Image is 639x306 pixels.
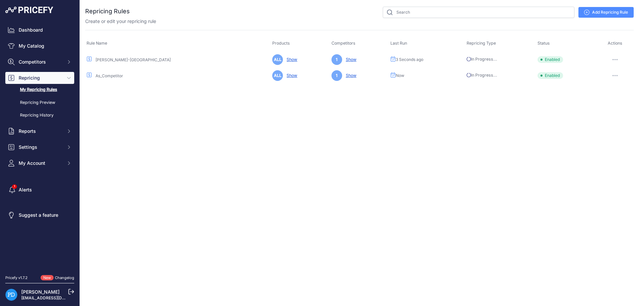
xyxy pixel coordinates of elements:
span: Now [396,73,404,78]
span: My Account [19,160,62,166]
a: My Repricing Rules [5,84,74,96]
span: Enabled [537,72,563,79]
div: Pricefy v1.7.2 [5,275,28,281]
a: My Catalog [5,40,74,52]
span: ALL [272,54,283,65]
a: Dashboard [5,24,74,36]
a: [EMAIL_ADDRESS][DOMAIN_NAME] [21,295,91,300]
a: [PERSON_NAME]-[GEOGRAPHIC_DATA] [96,57,171,62]
span: Actions [608,41,622,46]
img: Pricefy Logo [5,7,53,13]
span: ALL [272,70,283,81]
span: Settings [19,144,62,151]
button: Settings [5,141,74,153]
span: New [41,275,54,281]
span: Rule Name [87,41,107,46]
span: In Progress... [467,57,497,62]
a: Repricing History [5,110,74,121]
span: In Progress... [467,73,497,78]
span: 3 Seconds ago [396,57,423,62]
p: Create or edit your repricing rule [85,18,156,25]
span: Repricing Type [467,41,496,46]
a: Add Repricing Rule [578,7,634,18]
span: Last Run [390,41,407,46]
a: Show [343,73,356,78]
input: Search [383,7,574,18]
nav: Sidebar [5,24,74,267]
a: Show [284,73,297,78]
button: Reports [5,125,74,137]
a: Changelog [55,275,74,280]
button: My Account [5,157,74,169]
span: 1 [331,70,342,81]
span: Repricing [19,75,62,81]
span: Enabled [537,56,563,63]
button: Repricing [5,72,74,84]
span: Reports [19,128,62,135]
button: Competitors [5,56,74,68]
a: Show [284,57,297,62]
a: Alerts [5,184,74,196]
a: [PERSON_NAME] [21,289,60,295]
span: Status [537,41,550,46]
h2: Repricing Rules [85,7,130,16]
span: 1 [331,54,342,65]
a: Repricing Preview [5,97,74,109]
a: As_Competitor [96,73,123,78]
a: Suggest a feature [5,209,74,221]
span: Products [272,41,290,46]
span: Competitors [19,59,62,65]
a: Show [343,57,356,62]
span: Competitors [331,41,355,46]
